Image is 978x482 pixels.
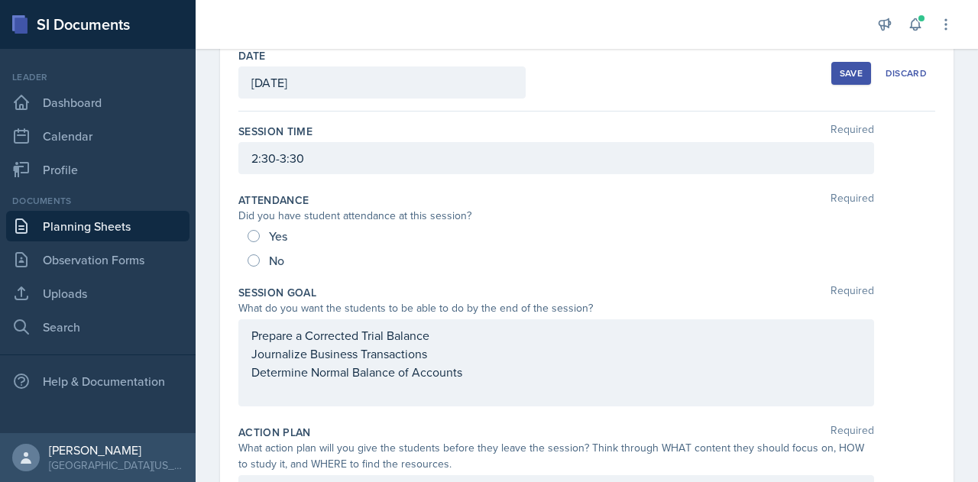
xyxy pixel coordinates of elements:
[251,345,861,363] p: Journalize Business Transactions
[238,124,313,139] label: Session Time
[6,211,189,241] a: Planning Sheets
[6,121,189,151] a: Calendar
[6,366,189,396] div: Help & Documentation
[6,87,189,118] a: Dashboard
[238,425,311,440] label: Action Plan
[251,326,861,345] p: Prepare a Corrected Trial Balance
[6,194,189,208] div: Documents
[831,285,874,300] span: Required
[269,228,287,244] span: Yes
[251,363,861,381] p: Determine Normal Balance of Accounts
[238,192,309,208] label: Attendance
[831,425,874,440] span: Required
[6,154,189,185] a: Profile
[238,440,874,472] div: What action plan will you give the students before they leave the session? Think through WHAT con...
[238,300,874,316] div: What do you want the students to be able to do by the end of the session?
[251,149,861,167] p: 2:30-3:30
[840,67,863,79] div: Save
[886,67,927,79] div: Discard
[269,253,284,268] span: No
[6,312,189,342] a: Search
[6,244,189,275] a: Observation Forms
[49,442,183,458] div: [PERSON_NAME]
[831,192,874,208] span: Required
[49,458,183,473] div: [GEOGRAPHIC_DATA][US_STATE] in [GEOGRAPHIC_DATA]
[877,62,935,85] button: Discard
[6,278,189,309] a: Uploads
[238,48,265,63] label: Date
[238,208,874,224] div: Did you have student attendance at this session?
[6,70,189,84] div: Leader
[831,124,874,139] span: Required
[831,62,871,85] button: Save
[238,285,316,300] label: Session Goal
